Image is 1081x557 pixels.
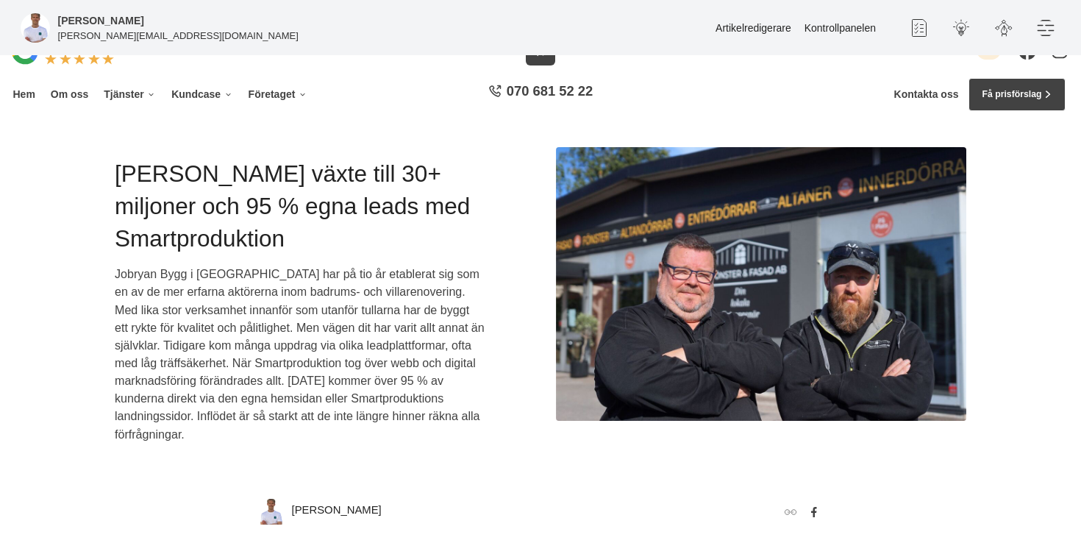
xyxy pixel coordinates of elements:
[101,78,159,111] a: Tjänster
[258,499,284,525] img: Fredrik Weberbauer
[808,506,820,518] svg: Facebook
[894,88,959,101] a: Kontakta oss
[169,78,235,111] a: Kundcase
[115,265,485,442] p: Jobryan Bygg i [GEOGRAPHIC_DATA] har på tio år etablerat sig som en av de mer erfarna aktörerna i...
[804,22,876,34] a: Kontrollpanelen
[982,88,1041,102] span: Få prisförslag
[10,78,38,111] a: Hem
[781,503,799,521] a: Kopiera länk
[968,78,1066,111] a: Få prisförslag
[804,503,823,521] a: Dela på Facebook
[58,29,299,43] p: [PERSON_NAME][EMAIL_ADDRESS][DOMAIN_NAME]
[21,13,50,43] img: foretagsbild-pa-smartproduktion-en-webbyraer-i-dalarnas-lan.png
[292,502,382,522] h5: [PERSON_NAME]
[115,157,525,265] h1: [PERSON_NAME] växte till 30+ miljoner och 95 % egna leads med Smartproduktion
[246,78,310,111] a: Företaget
[48,78,90,111] a: Om oss
[716,22,791,34] a: Artikelredigerare
[556,147,966,421] img: Bild till Jobryan Bygg växte till 30+ miljoner och 95 % egna leads med Smartproduktion
[483,82,598,107] a: 070 681 52 22
[507,82,593,101] span: 070 681 52 22
[58,13,144,29] h5: Administratör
